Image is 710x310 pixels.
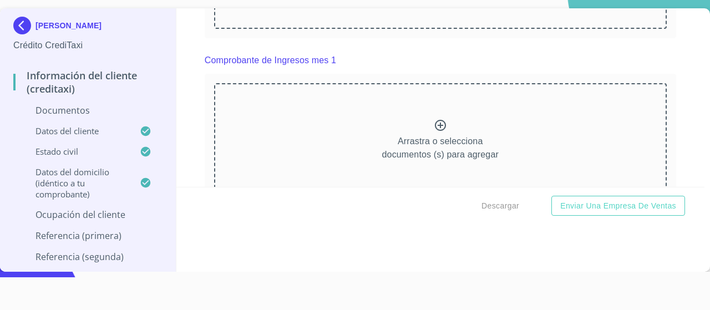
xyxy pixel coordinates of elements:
[13,272,163,284] p: Referencia (tercera)
[481,199,519,213] span: Descargar
[13,104,163,116] p: Documentos
[13,251,163,263] p: Referencia (segunda)
[13,146,140,157] p: Estado Civil
[551,196,685,216] button: Enviar una empresa de Ventas
[13,125,140,136] p: Datos del cliente
[13,230,163,242] p: Referencia (primera)
[382,135,499,161] p: Arrastra o selecciona documentos (s) para agregar
[13,17,163,39] div: [PERSON_NAME]
[13,69,163,95] p: Información del cliente (Creditaxi)
[560,199,676,213] span: Enviar una empresa de Ventas
[477,196,524,216] button: Descargar
[13,166,140,200] p: Datos del domicilio (idéntico a tu comprobante)
[205,54,336,67] p: Comprobante de Ingresos mes 1
[35,21,102,30] p: [PERSON_NAME]
[13,17,35,34] img: Docupas mancha azul
[13,39,163,52] p: Crédito CrediTaxi
[13,209,163,221] p: Ocupación del Cliente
